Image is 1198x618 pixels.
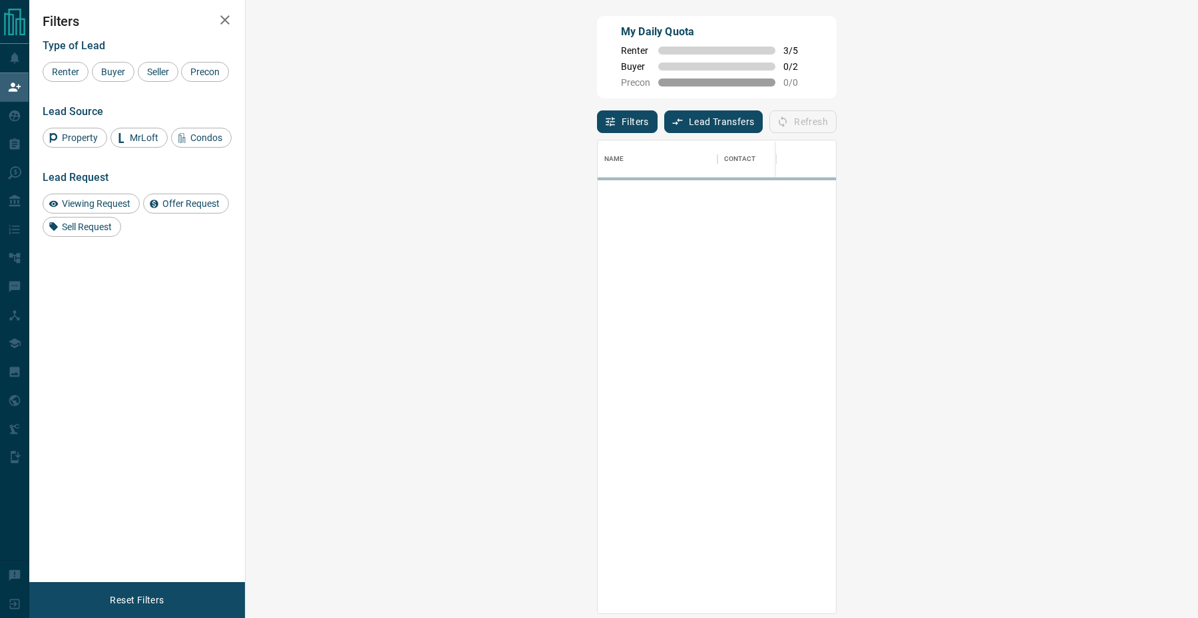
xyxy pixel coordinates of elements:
[143,194,229,214] div: Offer Request
[43,171,108,184] span: Lead Request
[783,45,813,56] span: 3 / 5
[57,132,102,143] span: Property
[598,140,717,178] div: Name
[186,67,224,77] span: Precon
[43,128,107,148] div: Property
[43,62,89,82] div: Renter
[783,61,813,72] span: 0 / 2
[92,62,134,82] div: Buyer
[621,45,650,56] span: Renter
[724,140,755,178] div: Contact
[43,39,105,52] span: Type of Lead
[43,194,140,214] div: Viewing Request
[43,217,121,237] div: Sell Request
[621,77,650,88] span: Precon
[717,140,824,178] div: Contact
[158,198,224,209] span: Offer Request
[621,61,650,72] span: Buyer
[621,24,813,40] p: My Daily Quota
[186,132,227,143] span: Condos
[101,589,172,611] button: Reset Filters
[43,105,103,118] span: Lead Source
[664,110,763,133] button: Lead Transfers
[125,132,163,143] span: MrLoft
[57,198,135,209] span: Viewing Request
[142,67,174,77] span: Seller
[43,13,232,29] h2: Filters
[110,128,168,148] div: MrLoft
[97,67,130,77] span: Buyer
[783,77,813,88] span: 0 / 0
[57,222,116,232] span: Sell Request
[171,128,232,148] div: Condos
[597,110,658,133] button: Filters
[604,140,624,178] div: Name
[47,67,84,77] span: Renter
[138,62,178,82] div: Seller
[181,62,229,82] div: Precon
